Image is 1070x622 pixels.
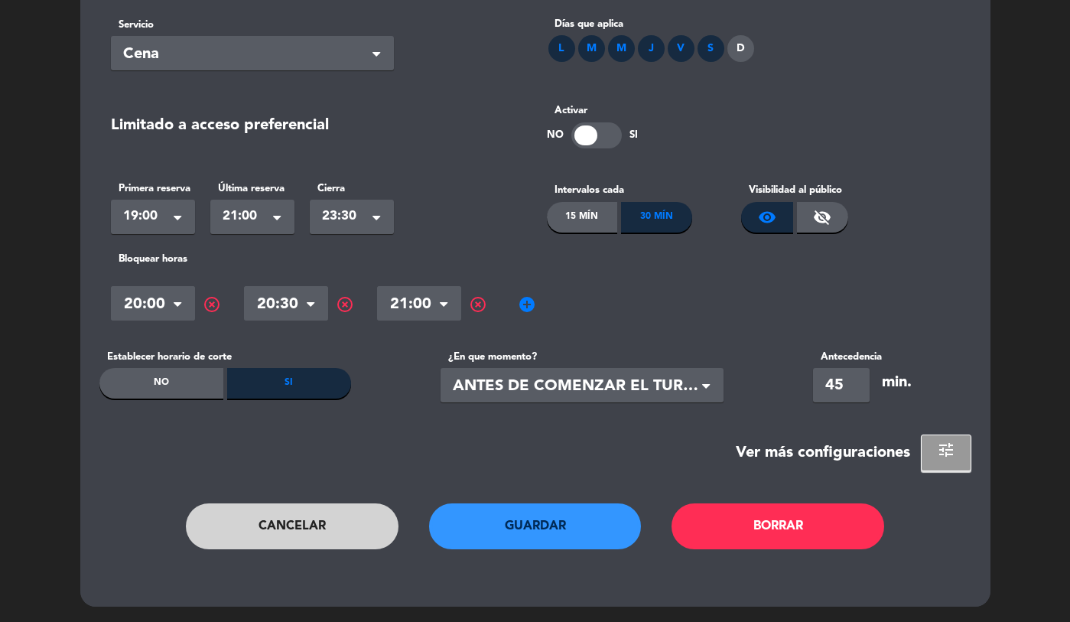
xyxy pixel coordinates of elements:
button: Cancelar [186,503,398,549]
label: Activar [547,103,638,119]
label: Bloquear horas [111,251,960,267]
div: D [727,35,754,62]
div: M [578,35,605,62]
label: Primera reserva [111,181,195,197]
label: Establecer horario de corte [99,349,351,365]
span: ANTES DE COMENZAR EL TURNO [453,374,699,399]
button: Guardar [429,503,642,549]
div: Días que aplica [547,16,960,32]
div: 15 Mín [547,202,618,233]
button: Borrar [672,503,884,549]
div: Limitado a acceso preferencial [111,113,329,138]
span: highlight_off [469,295,487,314]
button: tune [921,435,971,471]
label: Antecedencia [813,349,882,365]
div: Si [227,368,351,399]
span: visibility [758,208,776,226]
div: min. [882,370,912,396]
label: Última reserva [210,181,294,197]
span: highlight_off [203,295,221,314]
div: J [638,35,665,62]
span: add_circle [518,295,536,314]
input: 0 [813,368,870,402]
label: ¿En que momento? [441,349,724,365]
span: 23:30 [322,206,369,227]
span: tune [937,441,955,459]
span: visibility_off [813,208,831,226]
label: Cierra [310,181,394,197]
label: Intervalos cada [547,182,742,198]
span: 19:00 [123,206,171,227]
label: Servicio [111,17,394,33]
label: Visibilidad al público [741,182,960,198]
span: 21:00 [223,206,270,227]
span: Cena [123,42,369,67]
span: highlight_off [336,295,354,314]
div: No [99,368,223,399]
div: M [608,35,635,62]
div: S [698,35,724,62]
div: 30 Mín [621,202,692,233]
div: Ver más configuraciones [736,441,910,466]
div: L [548,35,575,62]
div: V [668,35,694,62]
